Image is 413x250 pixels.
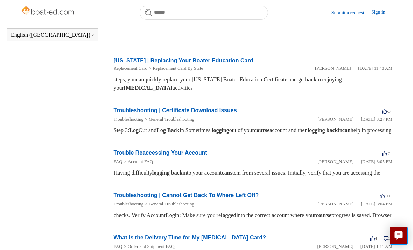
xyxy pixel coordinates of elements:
li: Replacement Card By State [147,65,203,72]
div: steps, you quickly replace your [US_STATE] Boater Education Certificate and get to enjoying your ... [114,75,393,92]
em: logging [308,127,325,133]
em: Log [129,127,139,133]
em: logging [152,170,170,176]
li: [PERSON_NAME] [317,201,353,208]
em: Log [166,212,175,218]
li: FAQ [114,243,122,250]
li: FAQ [114,158,122,165]
div: checks. Verify Account in: Make sure you're into the correct account where your progress is saved... [114,211,393,219]
em: can [222,170,230,176]
a: Submit a request [331,9,371,16]
span: -2 [382,151,391,156]
time: 01/05/2024, 15:04 [361,201,392,207]
em: [MEDICAL_DATA] [124,85,173,91]
input: Search [140,6,268,20]
em: course [316,212,331,218]
li: [PERSON_NAME] [317,116,353,123]
li: [PERSON_NAME] [315,65,351,72]
a: FAQ [114,244,122,249]
a: [US_STATE] | Replacing Your Boater Education Card [114,58,253,63]
a: What Is the Delivery Time for My [MEDICAL_DATA] Card? [114,235,266,241]
time: 01/05/2024, 15:27 [361,116,392,122]
li: Order and Shipment FAQ [122,243,175,250]
div: Step 3: Out and In Sometimes, out of your account and then in help in processing [114,126,393,135]
time: 03/14/2022, 01:11 [360,244,392,249]
a: Sign in [371,8,392,17]
li: Troubleshooting [114,201,143,208]
span: 3 [384,236,391,241]
a: Troubleshooting [114,116,143,122]
a: General Troubleshooting [149,201,194,207]
a: Trouble Reaccessing Your Account [114,150,207,156]
em: logged [221,212,236,218]
time: 01/05/2024, 15:05 [361,159,392,164]
em: back [327,127,338,133]
li: General Troubleshooting [143,201,194,208]
a: General Troubleshooting [149,116,194,122]
em: back [171,170,183,176]
button: Live chat [390,227,408,245]
em: Back [167,127,180,133]
button: English ([GEOGRAPHIC_DATA]) [11,32,94,38]
em: can [136,76,145,82]
div: Having difficulty into your account stem from several issues. Initially, verify that you are acce... [114,169,393,177]
a: Troubleshooting | Cannot Get Back To Where Left Off? [114,192,259,198]
em: can [342,127,351,133]
a: Troubleshooting | Certificate Download Issues [114,107,237,113]
a: Replacement Card [114,66,147,71]
em: back [305,76,317,82]
img: Boat-Ed Help Center home page [21,4,76,18]
li: Account FAQ [122,158,153,165]
a: Account FAQ [128,159,153,164]
li: [PERSON_NAME] [317,243,353,250]
a: Troubleshooting [114,201,143,207]
li: Replacement Card [114,65,147,72]
em: Log [156,127,166,133]
li: [PERSON_NAME] [317,158,353,165]
span: -3 [382,108,391,114]
em: course [254,127,269,133]
span: 4 [370,236,377,241]
a: Order and Shipment FAQ [128,244,175,249]
a: FAQ [114,159,122,164]
time: 05/22/2024, 11:43 [358,66,392,71]
a: Replacement Card By State [153,66,203,71]
li: General Troubleshooting [143,116,194,123]
span: -11 [380,193,391,198]
em: logging [212,127,229,133]
li: Troubleshooting [114,116,143,123]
